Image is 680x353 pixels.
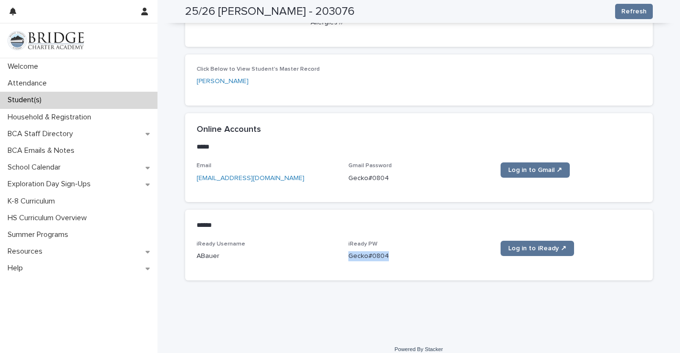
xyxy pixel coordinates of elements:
[8,31,84,50] img: V1C1m3IdTEidaUdm9Hs0
[501,241,574,256] a: Log in to iReady ↗
[4,247,50,256] p: Resources
[508,245,566,252] span: Log in to iReady ↗
[4,197,63,206] p: K-8 Curriculum
[197,175,304,182] a: [EMAIL_ADDRESS][DOMAIN_NAME]
[348,173,489,183] p: Gecko#0804
[4,62,46,71] p: Welcome
[4,214,94,223] p: HS Curriculum Overview
[197,125,261,135] h2: Online Accounts
[4,79,54,88] p: Attendance
[4,163,68,172] p: School Calendar
[4,230,76,239] p: Summer Programs
[4,129,81,139] p: BCA Staff Directory
[4,264,31,273] p: Help
[501,162,570,178] a: Log in to Gmail ↗
[4,113,99,122] p: Household & Registration
[4,96,49,105] p: Student(s)
[615,4,653,19] button: Refresh
[197,251,337,261] p: ABauer
[197,241,245,247] span: iReady Username
[4,180,98,189] p: Exploration Day Sign-Ups
[197,163,211,169] span: Email
[348,163,392,169] span: Gmail Password
[185,5,355,19] h2: 25/26 [PERSON_NAME] - 203076
[508,167,562,173] span: Log in to Gmail ↗
[621,7,647,16] span: Refresh
[348,251,489,261] p: Gecko#0804
[395,346,443,352] a: Powered By Stacker
[348,241,377,247] span: iReady PW
[197,66,320,72] span: Click Below to View Student's Master Record
[4,146,82,155] p: BCA Emails & Notes
[197,76,249,86] a: [PERSON_NAME]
